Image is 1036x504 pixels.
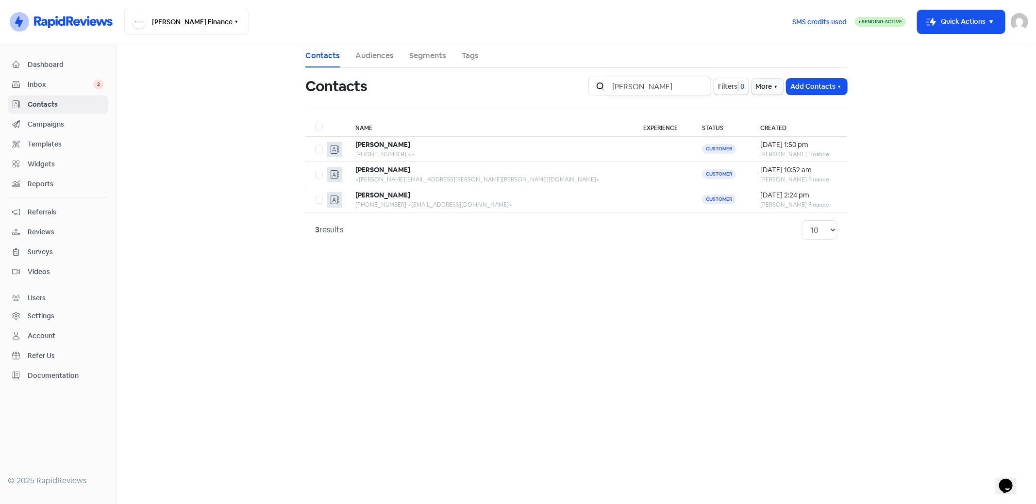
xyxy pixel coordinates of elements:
img: User [1011,13,1028,31]
div: [DATE] 2:24 pm [760,190,837,200]
div: [PERSON_NAME] Finance [760,200,837,209]
a: Audiences [355,50,394,62]
a: Contacts [305,50,340,62]
span: Sending Active [862,18,902,25]
div: Account [28,331,55,341]
th: Status [692,117,751,137]
a: Reviews [8,223,108,241]
a: Users [8,289,108,307]
th: Experience [634,117,692,137]
a: Settings [8,307,108,325]
a: Referrals [8,203,108,221]
span: Customer [702,169,736,179]
div: Users [28,293,46,303]
button: Quick Actions [918,10,1005,33]
div: Settings [28,311,54,321]
a: Videos [8,263,108,281]
a: Templates [8,135,108,153]
button: More [752,79,784,95]
span: SMS credits used [792,17,847,27]
span: Referrals [28,207,104,217]
div: [PERSON_NAME] Finance [760,175,837,184]
iframe: chat widget [995,465,1026,494]
h1: Contacts [305,71,367,102]
b: [PERSON_NAME] [356,140,411,149]
input: Search [606,77,711,96]
span: Refer Us [28,351,104,361]
th: Created [751,117,847,137]
a: Reports [8,175,108,193]
button: [PERSON_NAME] Finance [124,9,249,35]
a: Documentation [8,367,108,385]
span: Dashboard [28,60,104,70]
span: Reviews [28,227,104,237]
span: Videos [28,267,104,277]
b: [PERSON_NAME] [356,191,411,199]
span: Surveys [28,247,104,257]
span: Documentation [28,371,104,381]
span: Reports [28,179,104,189]
a: Contacts [8,96,108,114]
div: [DATE] 10:52 am [760,165,837,175]
b: [PERSON_NAME] [356,165,411,174]
a: Surveys [8,243,108,261]
a: Refer Us [8,347,108,365]
span: Inbox [28,80,93,90]
div: © 2025 RapidReviews [8,475,108,487]
a: Dashboard [8,56,108,74]
a: Widgets [8,155,108,173]
span: Campaigns [28,119,104,130]
span: Customer [702,144,736,154]
a: Sending Active [855,16,906,28]
div: [PHONE_NUMBER] <> [356,150,624,159]
div: [PHONE_NUMBER] <[EMAIL_ADDRESS][DOMAIN_NAME]> [356,200,624,209]
a: Account [8,327,108,345]
a: Tags [462,50,479,62]
span: Contacts [28,99,104,110]
span: Templates [28,139,104,149]
span: 2 [93,80,104,89]
div: <[PERSON_NAME][EMAIL_ADDRESS][PERSON_NAME][PERSON_NAME][DOMAIN_NAME]> [356,175,624,184]
a: Campaigns [8,115,108,133]
span: 0 [738,81,745,92]
div: [DATE] 1:50 pm [760,140,837,150]
span: Customer [702,195,736,204]
button: Add Contacts [786,79,847,95]
span: Filters [718,81,737,92]
th: Name [346,117,634,137]
button: Filters0 [714,78,749,95]
div: [PERSON_NAME] Finance [760,150,837,159]
a: Segments [409,50,446,62]
div: results [315,224,343,236]
a: Inbox 2 [8,76,108,94]
a: SMS credits used [784,16,855,26]
strong: 3 [315,225,319,235]
span: Widgets [28,159,104,169]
